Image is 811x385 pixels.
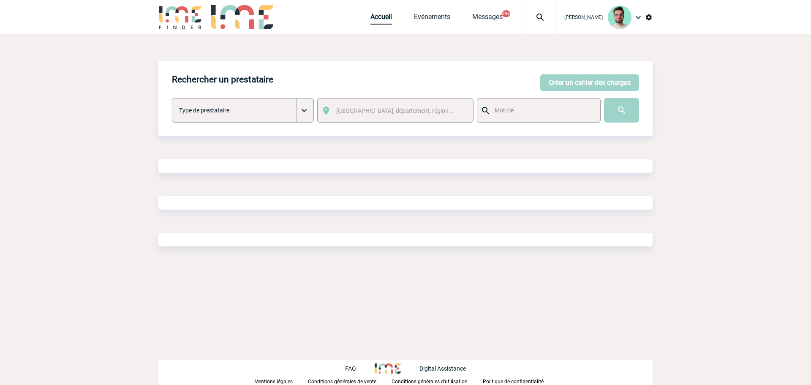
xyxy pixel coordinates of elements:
img: IME-Finder [158,5,202,29]
a: Conditions générales d'utilisation [392,377,483,385]
p: Conditions générales de vente [308,379,376,385]
p: Conditions générales d'utilisation [392,379,468,385]
input: Mot clé [493,105,593,116]
img: http://www.idealmeetingsevents.fr/ [375,363,401,374]
a: Politique de confidentialité [483,377,557,385]
button: 99+ [502,10,510,17]
h4: Rechercher un prestataire [172,74,273,85]
p: FAQ [345,365,356,372]
span: [GEOGRAPHIC_DATA], département, région... [336,107,454,114]
a: Mentions légales [254,377,308,385]
p: Digital Assistance [419,365,466,372]
img: 121547-2.png [608,5,631,29]
a: Evénements [414,13,450,25]
a: Accueil [370,13,392,25]
a: Messages [472,13,503,25]
p: Politique de confidentialité [483,379,544,385]
a: Conditions générales de vente [308,377,392,385]
a: FAQ [345,364,375,372]
p: Mentions légales [254,379,293,385]
input: Submit [604,98,639,123]
span: [PERSON_NAME] [564,14,603,20]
